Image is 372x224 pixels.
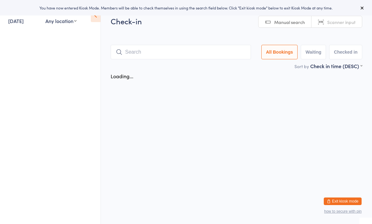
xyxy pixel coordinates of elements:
[261,45,298,59] button: All Bookings
[8,17,24,24] a: [DATE]
[329,45,362,59] button: Checked in
[324,197,362,205] button: Exit kiosk mode
[274,19,305,25] span: Manual search
[10,5,362,10] div: You have now entered Kiosk Mode. Members will be able to check themselves in using the search fie...
[324,209,362,214] button: how to secure with pin
[111,73,133,80] div: Loading...
[327,19,356,25] span: Scanner input
[45,17,77,24] div: Any location
[111,16,362,26] h2: Check-in
[111,45,251,59] input: Search
[301,45,326,59] button: Waiting
[310,62,362,69] div: Check in time (DESC)
[294,63,309,69] label: Sort by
